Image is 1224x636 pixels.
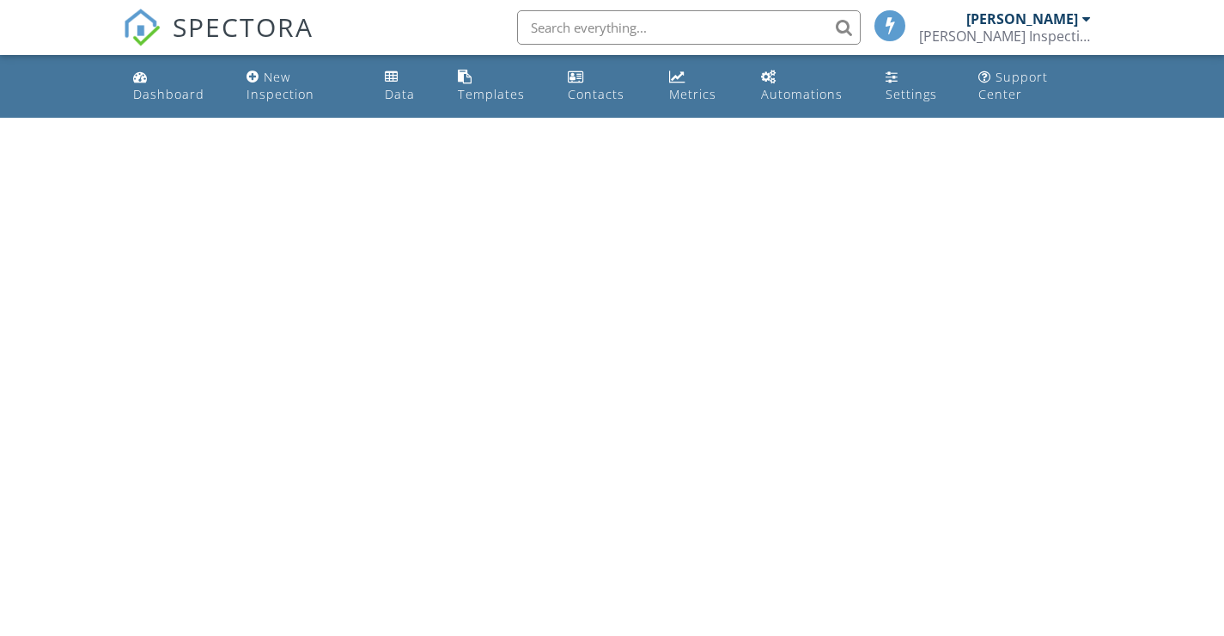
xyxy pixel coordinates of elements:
[754,62,865,111] a: Automations (Basic)
[662,62,740,111] a: Metrics
[123,9,161,46] img: The Best Home Inspection Software - Spectora
[669,86,716,102] div: Metrics
[966,10,1078,28] div: [PERSON_NAME]
[561,62,649,111] a: Contacts
[385,86,415,102] div: Data
[879,62,958,111] a: Settings
[568,86,624,102] div: Contacts
[978,69,1048,102] div: Support Center
[123,23,314,59] a: SPECTORA
[240,62,364,111] a: New Inspection
[761,86,843,102] div: Automations
[247,69,314,102] div: New Inspection
[971,62,1098,111] a: Support Center
[173,9,314,45] span: SPECTORA
[378,62,437,111] a: Data
[517,10,861,45] input: Search everything...
[126,62,226,111] a: Dashboard
[458,86,525,102] div: Templates
[133,86,204,102] div: Dashboard
[919,28,1091,45] div: Top Rank Inspections
[886,86,937,102] div: Settings
[451,62,547,111] a: Templates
